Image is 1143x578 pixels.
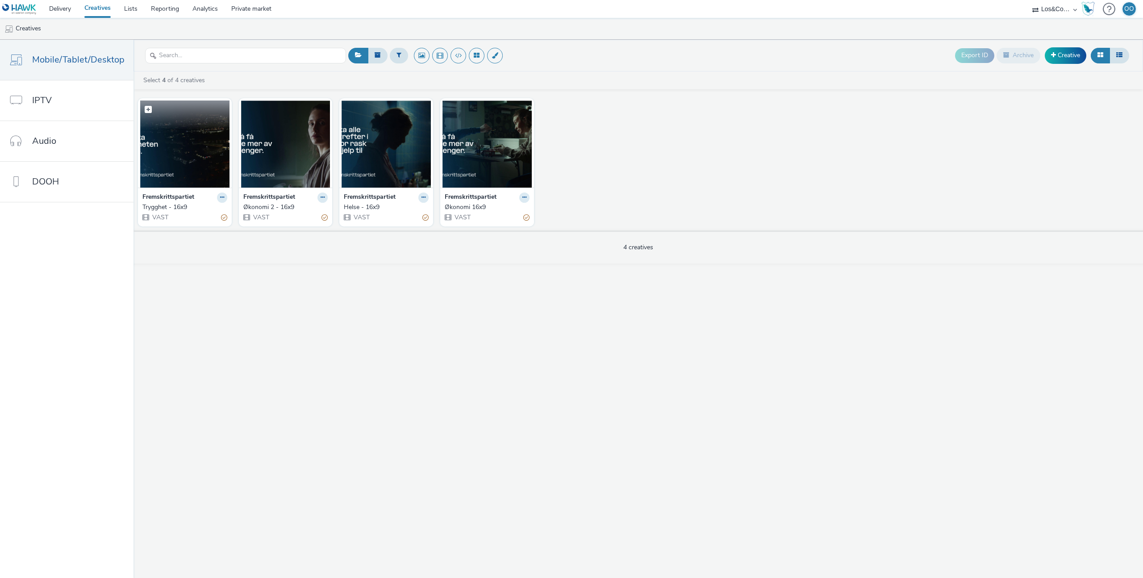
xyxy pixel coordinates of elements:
a: Trygghet - 16x9 [142,203,227,212]
strong: Fremskrittspartiet [142,193,194,203]
div: Økonomi 2 - 16x9 [243,203,325,212]
div: Trygghet - 16x9 [142,203,224,212]
div: Partially valid [221,213,227,222]
span: VAST [151,213,168,222]
a: Økonomi 2 - 16x9 [243,203,328,212]
img: Hawk Academy [1081,2,1095,16]
img: undefined Logo [2,4,37,15]
span: VAST [454,213,471,222]
img: Økonomi 2 - 16x9 visual [241,101,330,188]
strong: 4 [162,76,166,84]
span: Audio [32,134,56,147]
div: Helse - 16x9 [344,203,425,212]
span: 4 creatives [623,243,653,251]
div: OO [1124,2,1134,16]
a: Creative [1045,47,1086,63]
button: Grid [1091,48,1110,63]
a: Økonomi 16x9 [445,203,530,212]
div: Økonomi 16x9 [445,203,526,212]
span: VAST [353,213,370,222]
strong: Fremskrittspartiet [344,193,396,203]
strong: Fremskrittspartiet [243,193,295,203]
button: Table [1110,48,1129,63]
span: VAST [252,213,269,222]
span: Mobile/Tablet/Desktop [32,53,125,66]
input: Search... [145,48,346,63]
a: Hawk Academy [1081,2,1098,16]
span: DOOH [32,175,59,188]
a: Helse - 16x9 [344,203,429,212]
div: Partially valid [321,213,328,222]
button: Export ID [955,48,994,63]
button: Archive [997,48,1040,63]
span: IPTV [32,94,52,107]
div: Partially valid [422,213,429,222]
div: Partially valid [523,213,530,222]
strong: Fremskrittspartiet [445,193,496,203]
img: Økonomi 16x9 visual [442,101,532,188]
img: Trygghet - 16x9 visual [140,101,229,188]
img: mobile [4,25,13,34]
a: Select of 4 creatives [142,76,209,84]
img: Helse - 16x9 visual [342,101,431,188]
